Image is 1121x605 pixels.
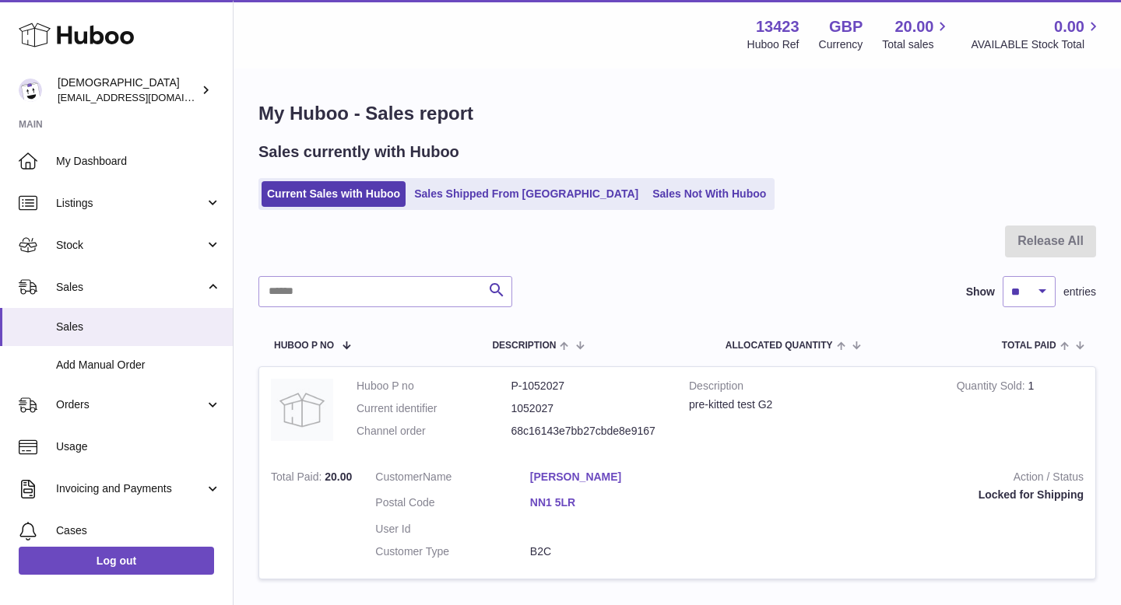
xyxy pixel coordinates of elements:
a: Sales Not With Huboo [647,181,771,207]
span: Total paid [1002,341,1056,351]
span: 20.00 [325,470,352,483]
dd: 68c16143e7bb27cbde8e9167 [511,424,666,439]
div: Currency [819,37,863,52]
span: Stock [56,238,205,253]
span: entries [1063,285,1096,299]
a: 20.00 Total sales [882,16,951,52]
dd: B2C [530,544,685,559]
img: olgazyuz@outlook.com [19,79,42,102]
span: Listings [56,196,205,211]
span: My Dashboard [56,154,221,169]
a: Log out [19,547,214,575]
a: NN1 5LR [530,495,685,510]
dt: Postal Code [375,495,530,514]
span: 0.00 [1054,16,1084,37]
div: pre-kitted test G2 [689,397,933,412]
span: Orders [56,397,205,412]
span: ALLOCATED Quantity [726,341,833,351]
a: 0.00 AVAILABLE Stock Total [971,16,1102,52]
strong: 13423 [756,16,799,37]
a: Current Sales with Huboo [262,181,406,207]
span: Sales [56,280,205,295]
h2: Sales currently with Huboo [258,142,459,163]
img: no-photo.jpg [271,379,333,441]
dd: P-1052027 [511,379,666,393]
dt: User Id [375,522,530,537]
span: Total sales [882,37,951,52]
dt: Customer Type [375,544,530,559]
span: Huboo P no [274,341,334,351]
strong: Quantity Sold [957,379,1028,396]
a: [PERSON_NAME] [530,470,685,484]
div: [DEMOGRAPHIC_DATA] [58,75,198,105]
span: Invoicing and Payments [56,481,205,496]
label: Show [966,285,995,299]
dt: Huboo P no [357,379,511,393]
strong: GBP [829,16,863,37]
strong: Action / Status [708,470,1084,488]
span: Customer [375,470,423,483]
strong: Description [689,379,933,397]
span: 20.00 [894,16,933,37]
div: Locked for Shipping [708,488,1084,502]
span: Sales [56,320,221,334]
dt: Channel order [357,424,511,439]
dt: Name [375,470,530,488]
span: AVAILABLE Stock Total [971,37,1102,52]
strong: Total Paid [271,470,325,487]
span: [EMAIL_ADDRESS][DOMAIN_NAME] [58,91,229,103]
a: Sales Shipped From [GEOGRAPHIC_DATA] [409,181,644,207]
div: Huboo Ref [747,37,799,52]
span: Cases [56,523,221,538]
span: Description [492,341,556,351]
h1: My Huboo - Sales report [258,101,1096,126]
span: Usage [56,439,221,454]
dt: Current identifier [357,401,511,416]
dd: 1052027 [511,401,666,416]
span: Add Manual Order [56,358,221,372]
td: 1 [945,367,1095,458]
